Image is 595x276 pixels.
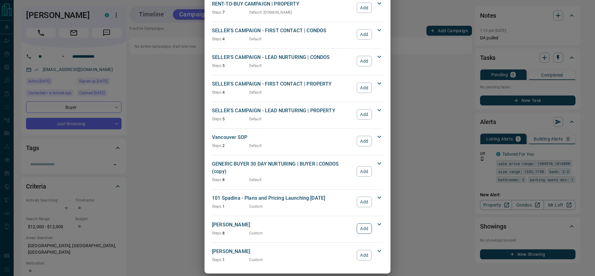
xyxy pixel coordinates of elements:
span: Steps: [212,117,223,121]
p: [PERSON_NAME] [212,248,354,255]
p: 101 Spadina - Plans and Pricing Launching [DATE] [212,194,354,202]
p: SELLER'S CAMPAIGN - FIRST CONTACT | CONDOS [212,27,354,34]
span: Steps: [212,144,223,148]
button: Add [357,56,372,66]
p: Default [249,63,262,69]
p: 4 [212,36,249,42]
span: Steps: [212,231,223,235]
button: Add [357,166,372,177]
button: Add [357,82,372,93]
span: Steps: [212,204,223,209]
p: Default [249,36,262,42]
p: 8 [212,230,249,236]
p: Default [249,143,262,149]
p: [PERSON_NAME] [212,221,354,229]
p: Default : [DOMAIN_NAME] [249,10,292,15]
p: Default [249,116,262,122]
div: [PERSON_NAME]Steps:8CustomAdd [212,220,383,237]
p: 2 [212,143,249,149]
p: 7 [212,10,249,15]
p: Custom [249,230,263,236]
div: Vancouver SOPSteps:2DefaultAdd [212,132,383,150]
span: Steps: [212,64,223,68]
p: SELLER'S CAMPAIGN - FIRST CONTACT | PROPERTY [212,80,354,88]
div: SELLER'S CAMPAIGN - LEAD NURTURING | CONDOSSteps:5DefaultAdd [212,52,383,70]
p: Custom [249,204,263,209]
p: 5 [212,63,249,69]
p: 8 [212,177,249,183]
span: Steps: [212,37,223,41]
p: SELLER'S CAMPAIGN - LEAD NURTURING | PROPERTY [212,107,354,114]
button: Add [357,223,372,234]
button: Add [357,29,372,40]
p: Custom [249,257,263,263]
p: 1 [212,257,249,263]
div: SELLER'S CAMPAIGN - LEAD NURTURING | PROPERTYSteps:5DefaultAdd [212,106,383,123]
button: Add [357,197,372,207]
button: Add [357,136,372,146]
button: Add [357,250,372,260]
span: Steps: [212,90,223,95]
div: [PERSON_NAME]Steps:1CustomAdd [212,247,383,264]
p: Vancouver SOP [212,134,354,141]
p: Default [249,177,262,183]
p: RENT-TO-BUY CAMPAIGN | PROPERTY [212,0,354,8]
p: 4 [212,90,249,95]
div: GENERIC BUYER 30 DAY NURTURING | BUYER | CONDOS (copy)Steps:8DefaultAdd [212,159,383,184]
span: Steps: [212,258,223,262]
div: 101 Spadina - Plans and Pricing Launching [DATE]Steps:1CustomAdd [212,193,383,211]
div: SELLER'S CAMPAIGN - FIRST CONTACT | CONDOSSteps:4DefaultAdd [212,26,383,43]
button: Add [357,2,372,13]
p: SELLER'S CAMPAIGN - LEAD NURTURING | CONDOS [212,54,354,61]
span: Steps: [212,10,223,15]
p: 1 [212,204,249,209]
p: GENERIC BUYER 30 DAY NURTURING | BUYER | CONDOS (copy) [212,160,354,175]
p: Default [249,90,262,95]
span: Steps: [212,178,223,182]
p: 5 [212,116,249,122]
div: SELLER'S CAMPAIGN - FIRST CONTACT | PROPERTYSteps:4DefaultAdd [212,79,383,96]
button: Add [357,109,372,120]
